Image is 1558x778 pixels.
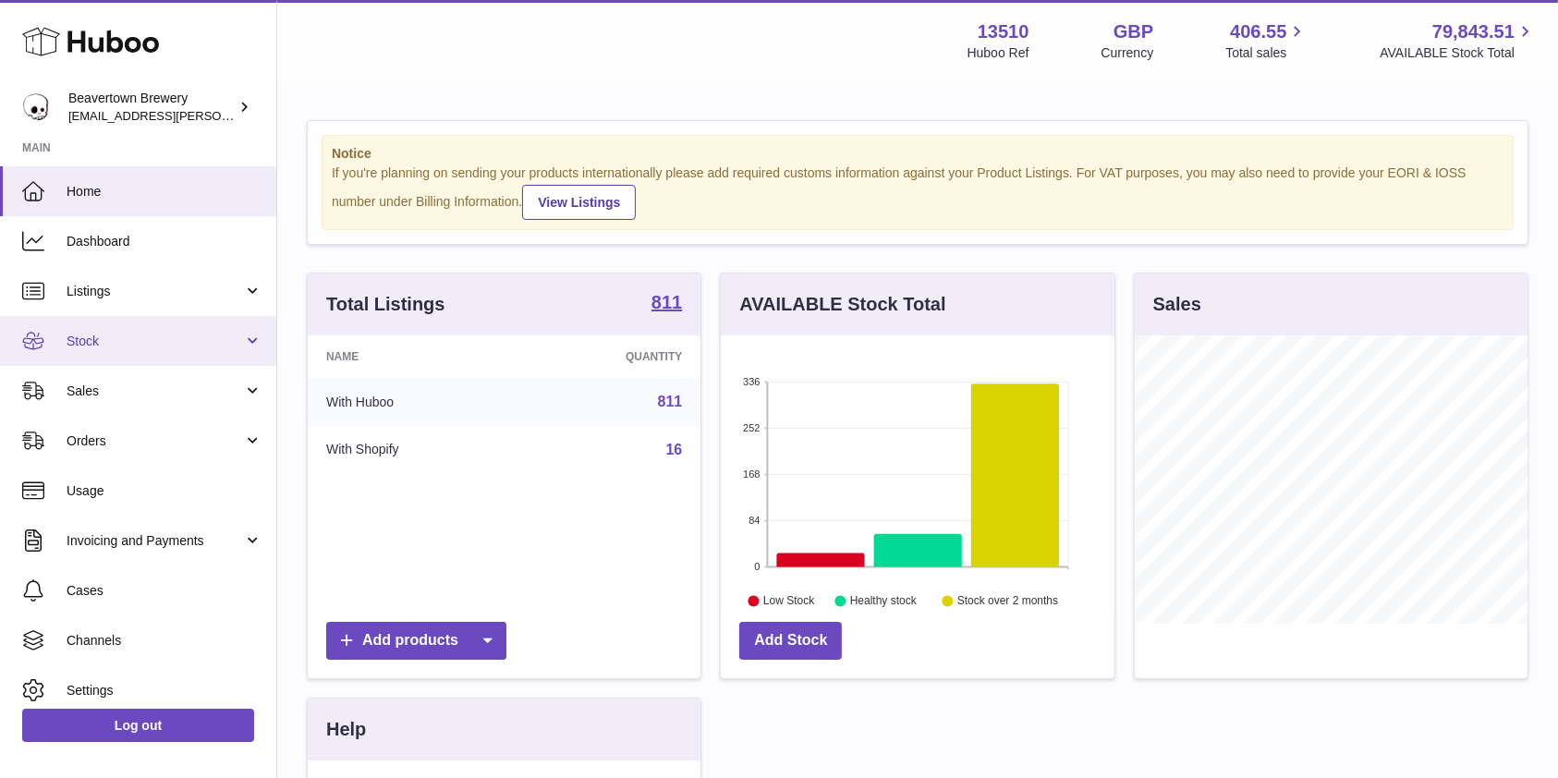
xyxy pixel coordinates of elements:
[968,44,1029,62] div: Huboo Ref
[308,426,519,474] td: With Shopify
[67,632,262,650] span: Channels
[651,293,682,315] a: 811
[651,293,682,311] strong: 811
[749,515,761,526] text: 84
[67,532,243,550] span: Invoicing and Payments
[67,482,262,500] span: Usage
[658,394,683,409] a: 811
[68,90,235,125] div: Beavertown Brewery
[850,594,918,607] text: Healthy stock
[978,19,1029,44] strong: 13510
[1225,19,1308,62] a: 406.55 Total sales
[22,93,50,121] img: kit.lowe@beavertownbrewery.co.uk
[326,622,506,660] a: Add products
[1102,44,1154,62] div: Currency
[1380,44,1536,62] span: AVAILABLE Stock Total
[332,145,1503,163] strong: Notice
[743,468,760,480] text: 168
[522,185,636,220] a: View Listings
[67,333,243,350] span: Stock
[68,108,371,123] span: [EMAIL_ADDRESS][PERSON_NAME][DOMAIN_NAME]
[743,422,760,433] text: 252
[326,292,445,317] h3: Total Listings
[1380,19,1536,62] a: 79,843.51 AVAILABLE Stock Total
[666,442,683,457] a: 16
[1114,19,1153,44] strong: GBP
[1153,292,1201,317] h3: Sales
[1432,19,1515,44] span: 79,843.51
[67,233,262,250] span: Dashboard
[67,183,262,201] span: Home
[755,561,761,572] text: 0
[67,283,243,300] span: Listings
[739,292,945,317] h3: AVAILABLE Stock Total
[763,594,815,607] text: Low Stock
[67,383,243,400] span: Sales
[332,164,1503,220] div: If you're planning on sending your products internationally please add required customs informati...
[67,432,243,450] span: Orders
[308,378,519,426] td: With Huboo
[957,594,1058,607] text: Stock over 2 months
[1230,19,1286,44] span: 406.55
[308,335,519,378] th: Name
[1225,44,1308,62] span: Total sales
[519,335,700,378] th: Quantity
[739,622,842,660] a: Add Stock
[67,682,262,699] span: Settings
[22,709,254,742] a: Log out
[326,717,366,742] h3: Help
[743,376,760,387] text: 336
[67,582,262,600] span: Cases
